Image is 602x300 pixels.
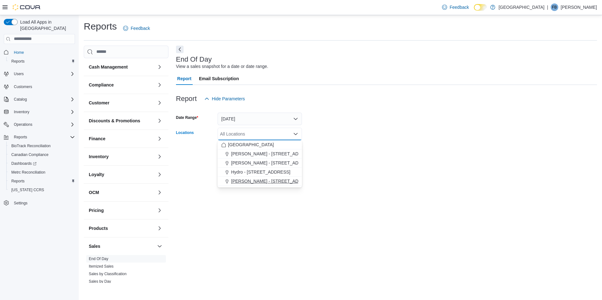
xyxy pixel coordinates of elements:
[14,50,24,55] span: Home
[218,113,302,125] button: [DATE]
[89,257,108,261] a: End Of Day
[552,3,557,11] span: FB
[11,59,25,64] span: Reports
[11,96,75,103] span: Catalog
[440,1,471,14] a: Feedback
[11,133,75,141] span: Reports
[89,171,104,178] h3: Loyalty
[293,131,298,136] button: Close list of options
[89,153,155,160] button: Inventory
[1,69,77,78] button: Users
[89,136,155,142] button: Finance
[9,186,47,194] a: [US_STATE] CCRS
[89,64,155,70] button: Cash Management
[9,151,75,158] span: Canadian Compliance
[218,158,302,168] button: [PERSON_NAME] - [STREET_ADDRESS]
[89,118,140,124] h3: Discounts & Promotions
[89,271,127,276] span: Sales by Classification
[9,160,39,167] a: Dashboards
[11,83,35,91] a: Customers
[9,58,27,65] a: Reports
[13,4,41,10] img: Cova
[89,153,109,160] h3: Inventory
[11,187,44,192] span: [US_STATE] CCRS
[121,22,152,35] a: Feedback
[1,95,77,104] button: Catalog
[11,70,75,78] span: Users
[11,70,26,78] button: Users
[9,169,48,176] a: Metrc Reconciliation
[156,117,163,125] button: Discounts & Promotions
[218,168,302,177] button: Hydro - [STREET_ADDRESS]
[11,108,32,116] button: Inventory
[9,142,53,150] a: BioTrack Reconciliation
[6,168,77,177] button: Metrc Reconciliation
[89,136,105,142] h3: Finance
[11,121,35,128] button: Operations
[14,71,24,76] span: Users
[6,186,77,194] button: [US_STATE] CCRS
[498,3,544,11] p: [GEOGRAPHIC_DATA]
[156,99,163,107] button: Customer
[89,264,114,269] a: Itemized Sales
[89,100,155,106] button: Customer
[84,20,117,33] h1: Reports
[18,19,75,31] span: Load All Apps in [GEOGRAPHIC_DATA]
[11,83,75,91] span: Customers
[1,133,77,142] button: Reports
[1,48,77,57] button: Home
[11,108,75,116] span: Inventory
[9,186,75,194] span: Washington CCRS
[176,46,184,53] button: Next
[1,82,77,91] button: Customers
[89,82,155,88] button: Compliance
[547,3,548,11] p: |
[9,58,75,65] span: Reports
[176,130,194,135] label: Locations
[1,108,77,116] button: Inventory
[228,142,274,148] span: [GEOGRAPHIC_DATA]
[1,198,77,207] button: Settings
[14,84,32,89] span: Customers
[14,122,32,127] span: Operations
[11,199,30,207] a: Settings
[89,243,100,249] h3: Sales
[6,57,77,66] button: Reports
[89,207,155,214] button: Pricing
[89,189,99,196] h3: OCM
[450,4,469,10] span: Feedback
[156,63,163,71] button: Cash Management
[156,153,163,160] button: Inventory
[231,178,315,184] span: [PERSON_NAME] - [STREET_ADDRESS]
[11,179,25,184] span: Reports
[14,201,27,206] span: Settings
[11,143,51,148] span: BioTrack Reconciliation
[89,272,127,276] a: Sales by Classification
[9,177,75,185] span: Reports
[11,199,75,207] span: Settings
[176,56,212,63] h3: End Of Day
[156,225,163,232] button: Products
[218,140,302,186] div: Choose from the following options
[9,142,75,150] span: BioTrack Reconciliation
[1,120,77,129] button: Operations
[9,169,75,176] span: Metrc Reconciliation
[89,171,155,178] button: Loyalty
[11,133,30,141] button: Reports
[89,118,155,124] button: Discounts & Promotions
[89,100,109,106] h3: Customer
[551,3,558,11] div: Frank Baker
[89,225,155,231] button: Products
[176,63,268,70] div: View a sales snapshot for a date or date range.
[131,25,150,31] span: Feedback
[89,189,155,196] button: OCM
[9,151,51,158] a: Canadian Compliance
[14,135,27,140] span: Reports
[9,160,75,167] span: Dashboards
[89,279,111,284] span: Sales by Day
[199,72,239,85] span: Email Subscription
[212,96,245,102] span: Hide Parameters
[6,142,77,150] button: BioTrack Reconciliation
[176,115,198,120] label: Date Range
